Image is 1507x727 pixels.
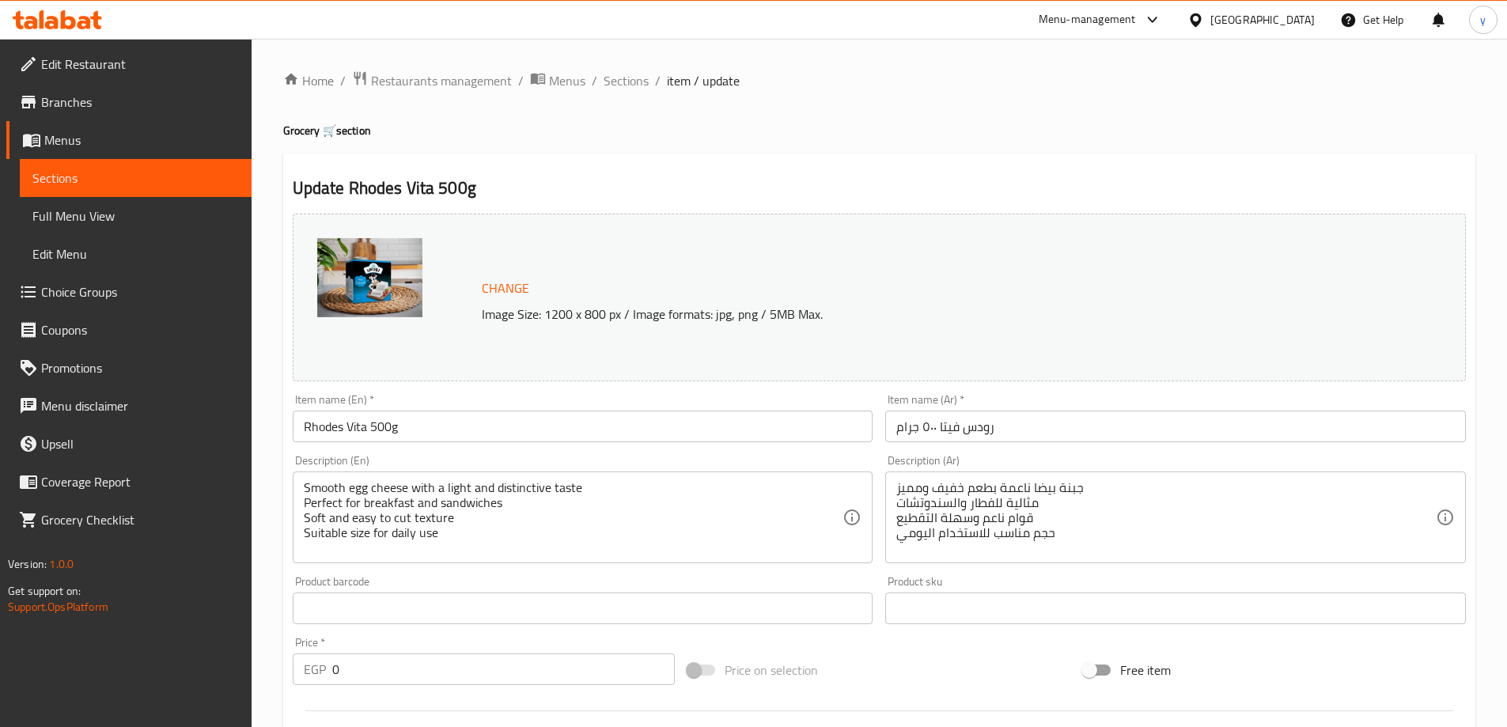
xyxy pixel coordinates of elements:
a: Coupons [6,311,252,349]
div: Menu-management [1039,10,1136,29]
span: Restaurants management [371,71,512,90]
li: / [655,71,661,90]
li: / [592,71,597,90]
a: Full Menu View [20,197,252,235]
span: 1.0.0 [49,554,74,574]
a: Home [283,71,334,90]
input: Please enter product sku [885,593,1466,624]
textarea: Smooth egg cheese with a light and distinctive taste Perfect for breakfast and sandwiches Soft an... [304,480,843,555]
p: Image Size: 1200 x 800 px / Image formats: jpg, png / 5MB Max. [475,305,1319,324]
a: Edit Restaurant [6,45,252,83]
span: Branches [41,93,239,112]
a: Edit Menu [20,235,252,273]
a: Branches [6,83,252,121]
textarea: جبنة بيضا ناعمة بطعم خفيف ومميز مثالية للفطار والسندوتشات قوام ناعم وسهلة التقطيع حجم مناسب للاست... [896,480,1436,555]
h2: Update Rhodes Vita 500g [293,176,1466,200]
span: Menu disclaimer [41,396,239,415]
input: Enter name Ar [885,411,1466,442]
span: Coupons [41,320,239,339]
a: Upsell [6,425,252,463]
button: Change [475,272,536,305]
span: Price on selection [725,661,818,680]
a: Restaurants management [352,70,512,91]
span: Choice Groups [41,282,239,301]
a: Coverage Report [6,463,252,501]
span: item / update [667,71,740,90]
li: / [340,71,346,90]
a: Grocery Checklist [6,501,252,539]
span: Menus [44,131,239,150]
h4: Grocery 🛒 section [283,123,1475,138]
nav: breadcrumb [283,70,1475,91]
span: Sections [32,168,239,187]
a: Sections [20,159,252,197]
span: Free item [1120,661,1171,680]
p: EGP [304,660,326,679]
span: Edit Menu [32,244,239,263]
span: Grocery Checklist [41,510,239,529]
span: Edit Restaurant [41,55,239,74]
div: [GEOGRAPHIC_DATA] [1210,11,1315,28]
a: Choice Groups [6,273,252,311]
input: Enter name En [293,411,873,442]
span: Get support on: [8,581,81,601]
span: Full Menu View [32,206,239,225]
span: y [1480,11,1486,28]
a: Menus [530,70,585,91]
input: Please enter product barcode [293,593,873,624]
a: Promotions [6,349,252,387]
li: / [518,71,524,90]
span: Upsell [41,434,239,453]
span: Version: [8,554,47,574]
span: Change [482,277,529,300]
span: Promotions [41,358,239,377]
a: Menu disclaimer [6,387,252,425]
span: Menus [549,71,585,90]
a: Menus [6,121,252,159]
a: Sections [604,71,649,90]
img: mmw_638879106821085615 [317,238,422,317]
input: Please enter price [332,653,676,685]
span: Coverage Report [41,472,239,491]
a: Support.OpsPlatform [8,596,108,617]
